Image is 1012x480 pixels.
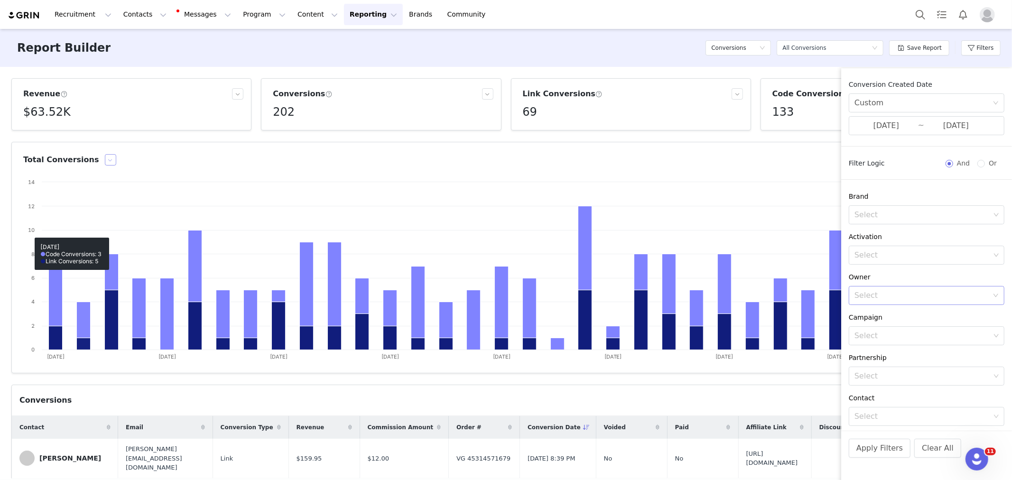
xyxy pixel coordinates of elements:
div: Select [854,250,990,260]
button: Apply Filters [849,439,910,458]
input: End date [924,120,988,132]
button: Reporting [344,4,403,25]
i: icon: down [993,333,999,340]
div: Brand [849,192,1004,202]
span: Email [126,423,143,432]
i: icon: down [993,100,999,107]
div: Conversions [19,395,72,406]
span: [PERSON_NAME][EMAIL_ADDRESS][DOMAIN_NAME] [126,444,205,472]
a: Brands [403,4,441,25]
div: [PERSON_NAME] [39,454,101,462]
h3: Report Builder [17,39,111,56]
i: icon: down [993,373,999,380]
span: Voided [604,423,626,432]
text: [DATE] [716,353,733,360]
span: VG 45314571679 [456,454,511,463]
button: Filters [961,40,1001,55]
text: 0 [31,346,35,353]
span: [DATE] 8:39 PM [528,454,575,463]
button: Content [292,4,344,25]
h3: Conversions [273,88,332,100]
button: Program [237,4,291,25]
div: Select [854,210,990,220]
text: 10 [28,227,35,233]
span: Or [985,159,1001,167]
div: Partnership [849,353,1004,363]
text: [DATE] [381,353,399,360]
button: Contacts [118,4,172,25]
text: 8 [31,251,35,258]
img: placeholder-profile.jpg [980,7,995,22]
text: 12 [28,203,35,210]
i: icon: down [872,45,878,52]
a: [PERSON_NAME] [19,451,111,466]
button: Messages [173,4,237,25]
span: Paid [675,423,689,432]
a: Tasks [931,4,952,25]
i: icon: down [993,212,999,219]
i: icon: down [993,252,999,259]
span: And [953,159,974,167]
span: Conversion Created Date [849,81,932,88]
text: 2 [31,323,35,329]
text: 14 [28,179,35,185]
text: 6 [31,275,35,281]
h3: Total Conversions [23,154,99,166]
iframe: Intercom live chat [966,448,988,471]
div: Select [854,291,988,300]
div: Select [854,412,990,421]
span: Revenue [297,423,325,432]
img: grin logo [8,11,41,20]
text: [DATE] [270,353,288,360]
a: Community [442,4,496,25]
h3: Code Conversions [772,88,856,100]
i: icon: down [760,45,765,52]
div: Owner [849,272,1004,282]
span: $12.00 [368,454,390,463]
span: No [675,454,684,463]
span: 11 [985,448,996,455]
button: Search [910,4,931,25]
span: $159.95 [297,454,322,463]
button: Profile [974,7,1004,22]
text: 4 [31,298,35,305]
span: No [604,454,613,463]
h5: 133 [772,103,794,120]
span: Commission Amount [368,423,433,432]
h5: 69 [523,103,538,120]
span: Conversion Type [221,423,273,432]
button: Notifications [953,4,974,25]
i: icon: down [993,414,999,420]
span: [URL][DOMAIN_NAME] [746,449,804,468]
text: [DATE] [604,353,622,360]
span: Affiliate Link [746,423,787,432]
div: Contact [849,393,1004,403]
h5: $63.52K [23,103,71,120]
span: Order # [456,423,482,432]
span: Conversion Date [528,423,581,432]
span: Contact [19,423,44,432]
h5: 202 [273,103,295,120]
text: [DATE] [493,353,511,360]
h5: Conversions [711,41,746,55]
span: Link [221,454,233,463]
div: Activation [849,232,1004,242]
i: icon: down [993,293,999,299]
span: Discount Code [819,423,865,432]
div: All Conversions [782,41,826,55]
div: Custom [854,94,883,112]
h3: Revenue [23,88,67,100]
text: [DATE] [47,353,65,360]
button: Recruitment [49,4,117,25]
div: Select [854,371,990,381]
button: Save Report [889,40,949,55]
div: Campaign [849,313,1004,323]
text: [DATE] [827,353,845,360]
button: Clear All [914,439,961,458]
input: Start date [854,120,918,132]
div: Select [854,331,990,341]
h3: Link Conversions [523,88,603,100]
span: Filter Logic [849,158,885,168]
text: [DATE] [158,353,176,360]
